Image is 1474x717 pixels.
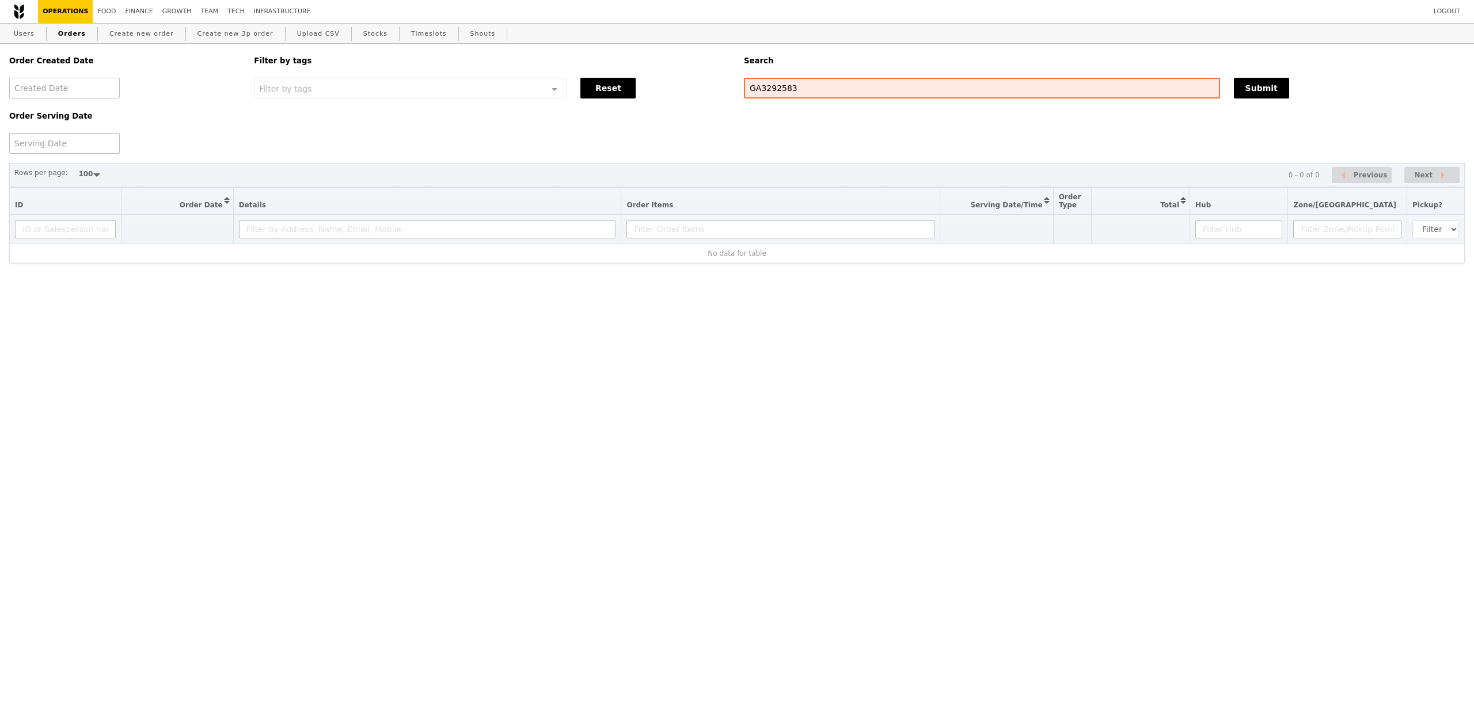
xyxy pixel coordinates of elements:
input: Filter Hub [1195,220,1282,238]
span: Filter by tags [259,83,311,93]
button: Next [1404,167,1460,184]
span: Order Type [1059,193,1081,209]
a: Upload CSV [292,24,344,44]
img: Grain logo [14,4,24,19]
input: Filter by Address, Name, Email, Mobile [239,220,616,238]
a: Users [9,24,39,44]
input: Filter Zone/Pickup Point [1293,220,1401,238]
span: Details [239,201,266,209]
a: Orders [54,24,90,44]
div: 0 - 0 of 0 [1288,171,1319,179]
input: Search any field [744,78,1220,98]
a: Shouts [466,24,500,44]
span: Next [1414,168,1433,182]
a: Timeslots [407,24,451,44]
h5: Filter by tags [254,56,730,65]
h5: Order Serving Date [9,112,240,120]
a: Stocks [359,24,392,44]
span: Zone/[GEOGRAPHIC_DATA] [1293,201,1396,209]
span: Previous [1354,168,1388,182]
div: No data for table [15,249,1459,257]
input: Created Date [9,78,120,98]
input: Filter Order Items [626,220,934,238]
a: Create new 3p order [193,24,278,44]
a: Create new order [105,24,178,44]
span: Hub [1195,201,1211,209]
span: Order Items [626,201,673,209]
h5: Order Created Date [9,56,240,65]
h5: Search [744,56,1465,65]
span: Pickup? [1412,201,1442,209]
label: Rows per page: [14,167,68,179]
button: Previous [1332,167,1392,184]
input: Serving Date [9,133,120,154]
span: ID [15,201,23,209]
button: Reset [580,78,636,98]
input: ID or Salesperson name [15,220,116,238]
button: Submit [1234,78,1289,98]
